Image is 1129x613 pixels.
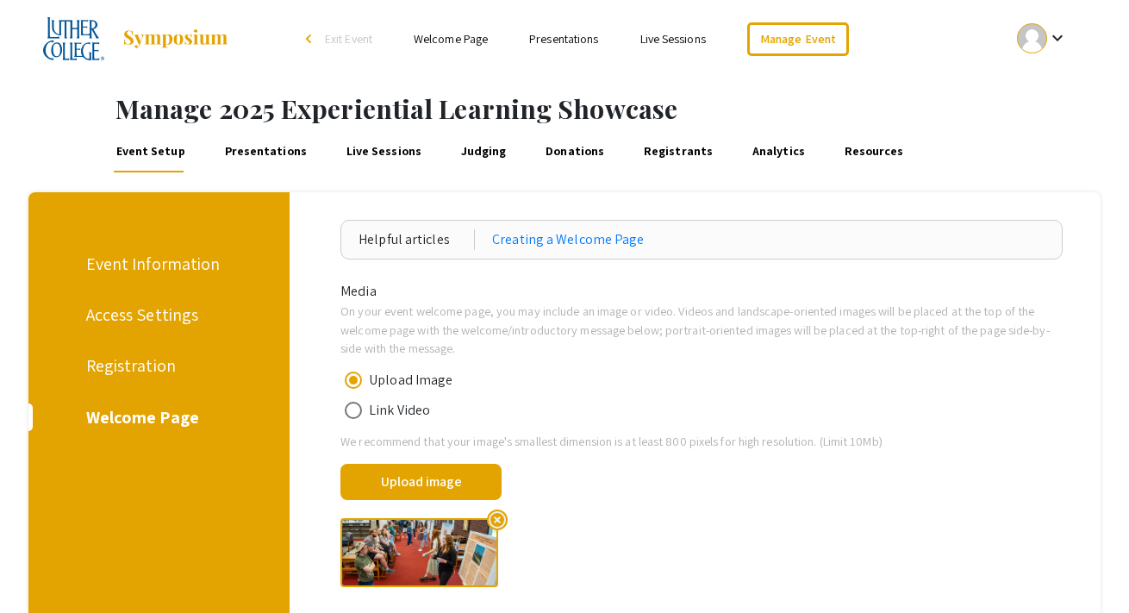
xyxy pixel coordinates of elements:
[458,131,509,172] a: Judging
[362,400,430,421] span: Link Video
[86,302,226,328] div: Access Settings
[86,404,226,430] div: Welcome Page
[122,28,229,49] img: Symposium by ForagerOne
[327,302,1076,358] div: On your event welcome page, you may include an image or video. Videos and landscape-oriented imag...
[640,31,706,47] a: Live Sessions
[359,229,475,250] div: Helpful articles
[487,510,508,530] span: highlight_off
[414,31,488,47] a: Welcome Page
[327,281,1076,302] div: Media
[13,535,73,600] iframe: Chat
[1047,28,1068,48] mat-icon: Expand account dropdown
[86,251,226,277] div: Event Information
[641,131,716,172] a: Registrants
[750,131,808,172] a: Analytics
[517,464,558,505] span: done
[362,370,452,391] span: Upload Image
[43,17,104,60] img: 2025 Experiential Learning Showcase
[492,229,644,250] a: Creating a Welcome Page
[306,34,316,44] div: arrow_back_ios
[327,432,1076,451] div: We recommend that your image's smallest dimension is at least 800 pixels for high resolution. (Li...
[115,93,1129,124] h1: Manage 2025 Experiential Learning Showcase
[221,131,309,172] a: Presentations
[747,22,849,56] a: Manage Event
[86,353,226,378] div: Registration
[529,31,598,47] a: Presentations
[340,518,498,587] img: 2025-experiential-learning-showcase_eventSplashImage_Ax0Fn4.jpg
[340,464,502,500] button: Upload image
[841,131,906,172] a: Resources
[113,131,188,172] a: Event Setup
[343,131,424,172] a: Live Sessions
[543,131,607,172] a: Donations
[43,17,229,60] a: 2025 Experiential Learning Showcase
[999,19,1086,58] button: Expand account dropdown
[325,31,372,47] span: Exit Event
